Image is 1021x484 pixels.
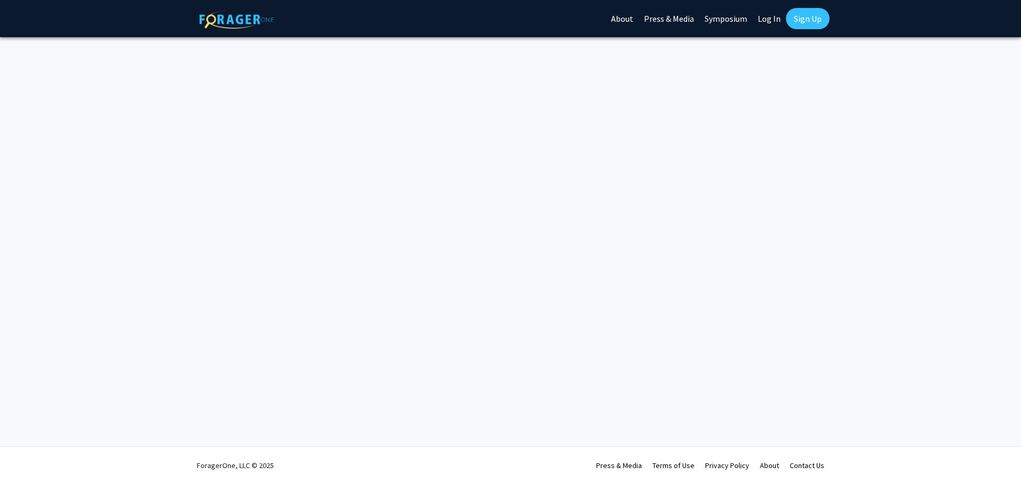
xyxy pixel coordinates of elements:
img: ForagerOne Logo [199,10,274,29]
a: Press & Media [596,461,642,470]
a: Contact Us [790,461,824,470]
a: About [760,461,779,470]
a: Terms of Use [652,461,694,470]
a: Sign Up [786,8,830,29]
div: ForagerOne, LLC © 2025 [197,447,274,484]
a: Privacy Policy [705,461,749,470]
